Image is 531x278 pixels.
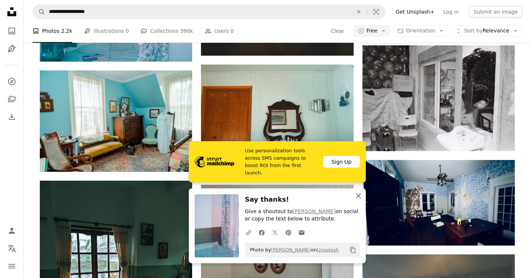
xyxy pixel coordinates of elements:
[367,27,378,35] span: Free
[351,5,367,19] button: Clear
[40,70,192,172] img: a bedroom with a bed, dresser, and a chair
[245,147,317,177] span: Use personalization tools across SMS campaigns to boost ROI from the first launch.
[295,225,308,240] a: Share over email
[347,244,359,256] button: Copy to clipboard
[293,208,336,214] a: [PERSON_NAME]
[245,194,360,205] h3: Say thanks!
[189,141,366,183] a: Use personalization tools across SMS campaigns to boost ROI from the first launch.Sign Up
[464,28,482,34] span: Sort by
[367,5,385,19] button: Visual search
[362,160,515,246] img: a room with a table, chairs and a ceiling fan
[33,5,45,19] button: Search Unsplash
[282,225,295,240] a: Share on Pinterest
[354,25,391,37] button: Free
[32,4,385,19] form: Find visuals sitewide
[439,6,463,18] a: Log in
[201,271,353,277] a: a bedroom with a bed and two pictures on the wall
[323,156,360,168] div: Sign Up
[469,6,522,18] button: Submit an image
[205,19,234,43] a: Users 0
[451,25,522,37] button: Sort byRelevance
[362,95,515,101] a: A black and white photo of a room filled with furniture
[230,27,234,35] span: 0
[4,41,19,56] a: Illustrations
[4,74,19,89] a: Explore
[393,25,448,37] button: Orientation
[268,225,282,240] a: Share on Twitter
[195,156,234,167] img: file-1690386555781-336d1949dad1image
[201,117,353,124] a: black and white wall mounted mirror
[84,19,129,43] a: Illustrations 0
[464,27,509,35] span: Relevance
[180,27,193,35] span: 390k
[330,25,345,37] button: Clear
[406,28,435,34] span: Orientation
[362,45,515,151] img: A black and white photo of a room filled with furniture
[4,24,19,38] a: Photos
[271,247,311,253] a: [PERSON_NAME]
[246,244,339,256] span: Photo by on
[40,118,192,124] a: a bedroom with a bed, dresser, and a chair
[140,19,193,43] a: Collections 390k
[4,92,19,107] a: Collections
[4,110,19,124] a: Download History
[4,241,19,256] button: Language
[255,225,268,240] a: Share on Facebook
[4,223,19,238] a: Log in / Sign up
[362,199,515,206] a: a room with a table, chairs and a ceiling fan
[201,65,353,176] img: black and white wall mounted mirror
[391,6,439,18] a: Get Unsplash+
[245,208,360,223] p: Give a shoutout to on social or copy the text below to attribute.
[4,259,19,274] button: Menu
[4,4,19,21] a: Home — Unsplash
[317,247,339,253] a: Unsplash
[126,27,129,35] span: 0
